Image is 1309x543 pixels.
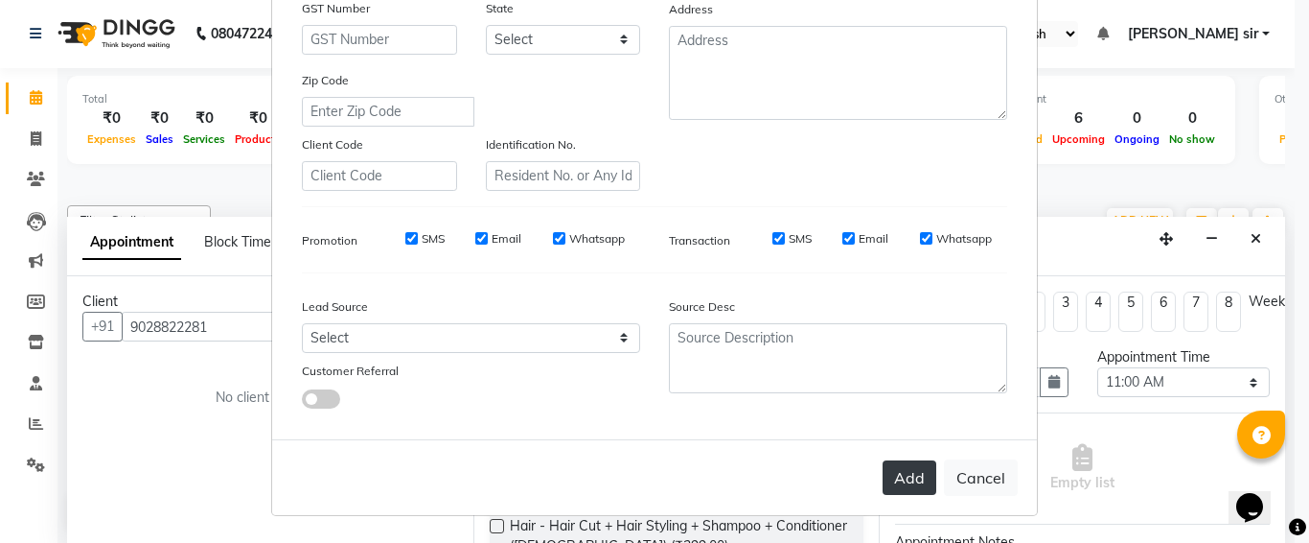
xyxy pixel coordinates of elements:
label: Source Desc [669,298,735,316]
input: Enter Zip Code [302,97,474,127]
label: Client Code [302,136,363,153]
input: Resident No. or Any Id [486,161,641,191]
label: Customer Referral [302,363,399,380]
label: Identification No. [486,136,576,153]
label: Whatsapp [936,230,992,248]
label: Zip Code [302,72,349,89]
label: SMS [789,230,812,248]
button: Add [883,460,936,495]
label: Email [492,230,521,248]
label: Promotion [302,232,357,249]
label: Address [669,1,713,18]
label: Whatsapp [569,230,625,248]
input: Client Code [302,161,457,191]
input: GST Number [302,25,457,55]
label: Lead Source [302,298,368,316]
button: Cancel [944,460,1018,496]
label: Transaction [669,232,730,249]
label: SMS [422,230,445,248]
label: Email [859,230,888,248]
